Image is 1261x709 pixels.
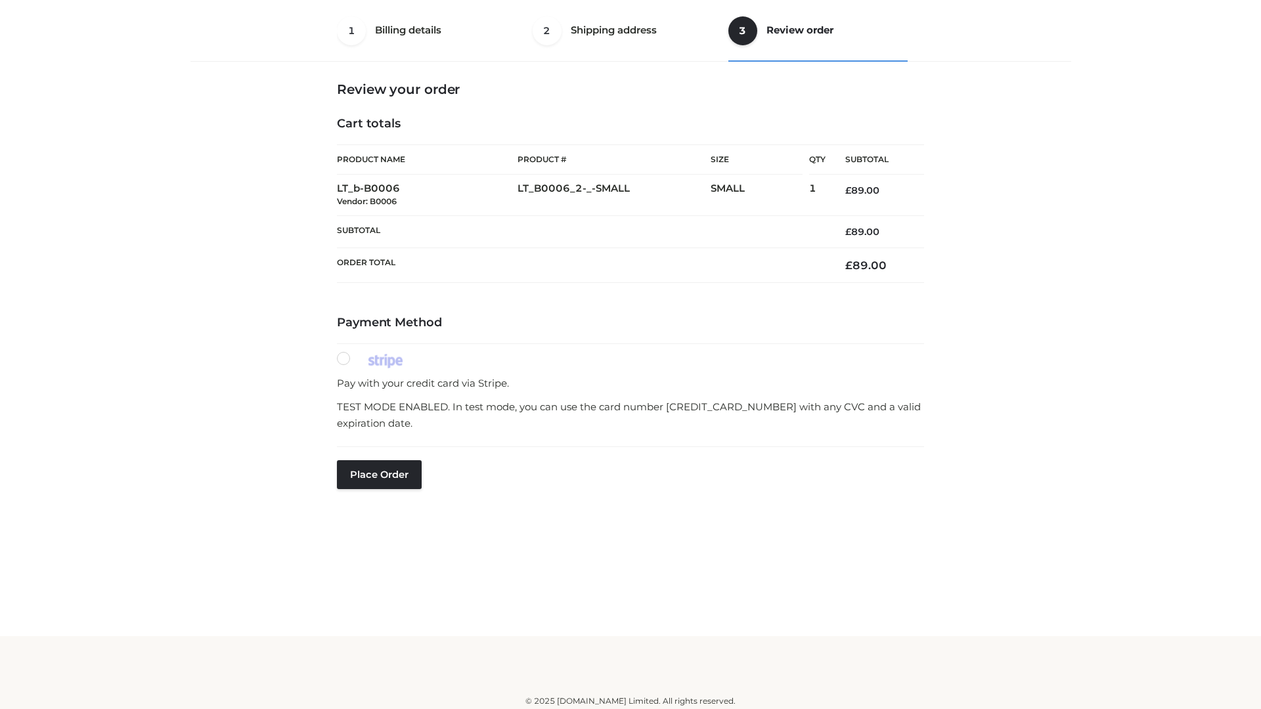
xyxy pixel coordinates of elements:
[337,81,924,97] h3: Review your order
[845,226,879,238] bdi: 89.00
[809,144,826,175] th: Qty
[711,145,803,175] th: Size
[845,259,887,272] bdi: 89.00
[518,175,711,216] td: LT_B0006_2-_-SMALL
[845,226,851,238] span: £
[826,145,924,175] th: Subtotal
[337,316,924,330] h4: Payment Method
[337,175,518,216] td: LT_b-B0006
[845,184,851,196] span: £
[195,695,1066,708] div: © 2025 [DOMAIN_NAME] Limited. All rights reserved.
[337,398,924,432] p: TEST MODE ENABLED. In test mode, you can use the card number [CREDIT_CARD_NUMBER] with any CVC an...
[337,144,518,175] th: Product Name
[518,144,711,175] th: Product #
[845,184,879,196] bdi: 89.00
[337,460,422,489] button: Place order
[337,196,397,206] small: Vendor: B0006
[337,215,826,247] th: Subtotal
[337,375,924,392] p: Pay with your credit card via Stripe.
[809,175,826,216] td: 1
[337,117,924,131] h4: Cart totals
[845,259,852,272] span: £
[711,175,809,216] td: SMALL
[337,248,826,283] th: Order Total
